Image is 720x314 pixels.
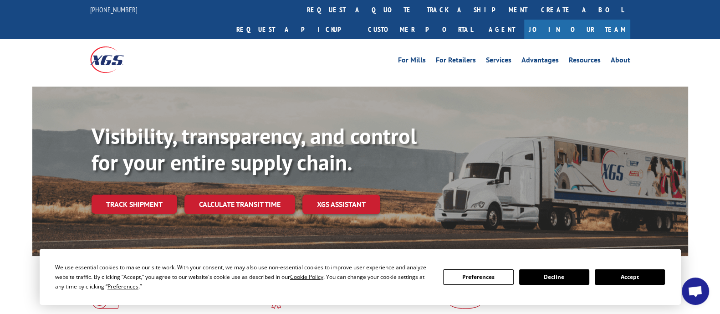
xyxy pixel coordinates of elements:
a: XGS ASSISTANT [302,195,380,214]
a: Track shipment [92,195,177,214]
a: Agent [480,20,524,39]
a: About [611,57,630,67]
a: Services [486,57,511,67]
a: Join Our Team [524,20,630,39]
button: Decline [519,269,589,285]
div: Cookie Consent Prompt [40,249,681,305]
a: Request a pickup [230,20,361,39]
button: Accept [595,269,665,285]
a: For Retailers [436,57,476,67]
a: Resources [569,57,601,67]
b: Visibility, transparency, and control for your entire supply chain. [92,122,417,176]
a: [PHONE_NUMBER] [90,5,138,14]
span: Cookie Policy [290,273,323,281]
a: Customer Portal [361,20,480,39]
div: We use essential cookies to make our site work. With your consent, we may also use non-essential ... [55,263,432,291]
a: Advantages [521,57,559,67]
span: Preferences [107,283,138,290]
a: For Mills [398,57,426,67]
button: Preferences [443,269,513,285]
a: Open chat [682,278,709,305]
a: Calculate transit time [184,195,295,214]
